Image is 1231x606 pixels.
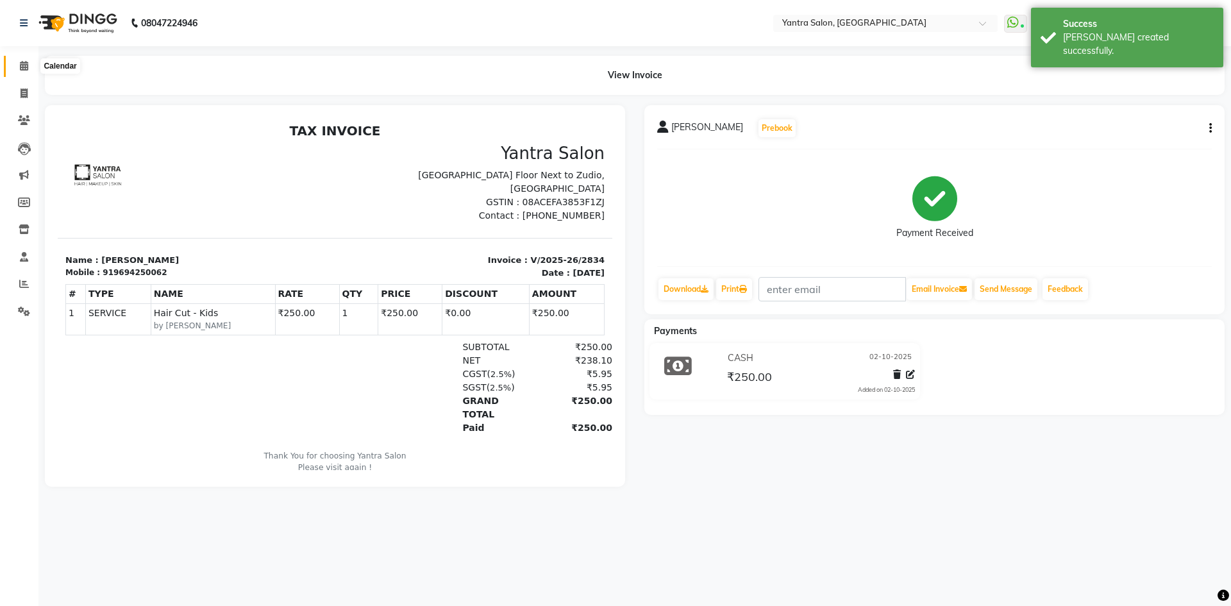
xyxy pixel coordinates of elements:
div: ₹238.10 [476,236,555,249]
div: SUBTOTAL [397,223,476,236]
span: CASH [728,351,753,365]
h2: TAX INVOICE [8,5,547,21]
p: Date : [DATE] [285,149,548,162]
span: 02-10-2025 [869,351,912,365]
td: 1 [281,186,321,217]
div: ( ) [397,249,476,263]
div: Bill created successfully. [1063,31,1214,58]
p: [GEOGRAPHIC_DATA] Floor Next to Zudio, [GEOGRAPHIC_DATA] [285,51,548,78]
div: Success [1063,17,1214,31]
span: [PERSON_NAME] [671,121,743,139]
small: by [PERSON_NAME] [96,202,215,214]
div: NET [397,236,476,249]
div: Payment Received [896,226,973,240]
th: TYPE [28,167,93,186]
td: SERVICE [28,186,93,217]
td: ₹250.00 [321,186,385,217]
span: ₹250.00 [727,369,772,387]
td: ₹0.00 [385,186,472,217]
div: ₹250.00 [476,303,555,317]
button: Send Message [975,278,1037,300]
span: SGST [405,264,428,274]
button: Prebook [758,119,796,137]
a: Download [658,278,714,300]
div: GRAND TOTAL [397,276,476,303]
span: Hair Cut - Kids [96,189,215,202]
td: ₹250.00 [217,186,281,217]
div: Mobile : [8,149,42,160]
b: 08047224946 [141,5,197,41]
input: enter email [758,277,906,301]
div: Calendar [40,58,80,74]
td: 1 [8,186,28,217]
span: CGST [405,251,429,261]
p: Name : [PERSON_NAME] [8,136,270,149]
img: logo [33,5,121,41]
a: Print [716,278,752,300]
div: Added on 02-10-2025 [858,385,915,394]
p: GSTIN : 08ACEFA3853F1ZJ [285,78,548,91]
td: ₹250.00 [471,186,546,217]
th: NAME [93,167,217,186]
div: View Invoice [45,56,1225,95]
span: Payments [654,325,697,337]
th: PRICE [321,167,385,186]
div: 919694250062 [45,149,109,160]
p: Thank You for choosing Yantra Salon Please visit again ! *Products once sold are non returnable [8,332,547,367]
h3: Yantra Salon [285,26,548,46]
button: Email Invoice [907,278,972,300]
th: RATE [217,167,281,186]
div: ₹5.95 [476,263,555,276]
th: QTY [281,167,321,186]
a: Feedback [1043,278,1088,300]
p: Invoice : V/2025-26/2834 [285,136,548,149]
th: DISCOUNT [385,167,472,186]
div: ₹5.95 [476,249,555,263]
p: Contact : [PHONE_NUMBER] [285,91,548,105]
div: ₹250.00 [476,276,555,303]
th: # [8,167,28,186]
div: Paid [397,303,476,317]
div: ₹250.00 [476,223,555,236]
span: 2.5% [432,265,453,274]
span: 2.5% [433,251,454,261]
th: AMOUNT [471,167,546,186]
div: ( ) [397,263,476,276]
